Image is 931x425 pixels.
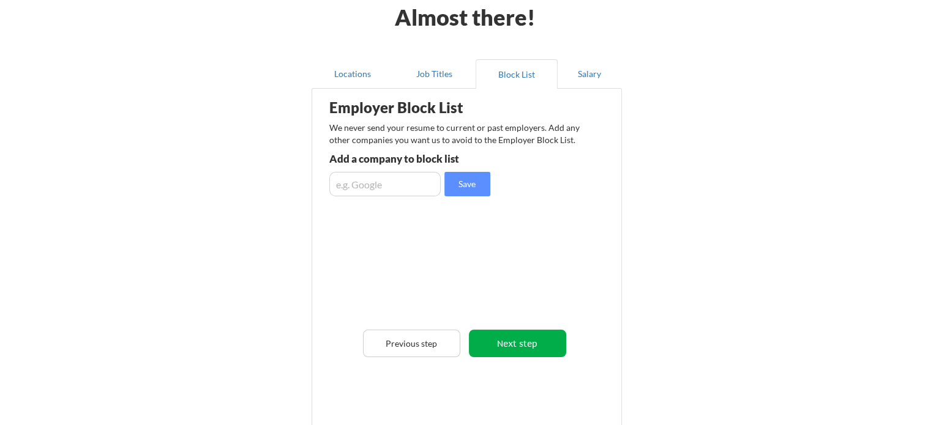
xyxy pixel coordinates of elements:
button: Block List [476,59,558,89]
input: e.g. Google [329,172,441,196]
div: We never send your resume to current or past employers. Add any other companies you want us to av... [329,122,587,146]
button: Save [444,172,490,196]
button: Previous step [363,330,460,357]
div: Almost there! [380,6,550,28]
button: Salary [558,59,622,89]
button: Locations [312,59,394,89]
button: Job Titles [394,59,476,89]
div: Add a company to block list [329,153,509,164]
button: Next step [469,330,566,357]
div: Employer Block List [329,100,522,115]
